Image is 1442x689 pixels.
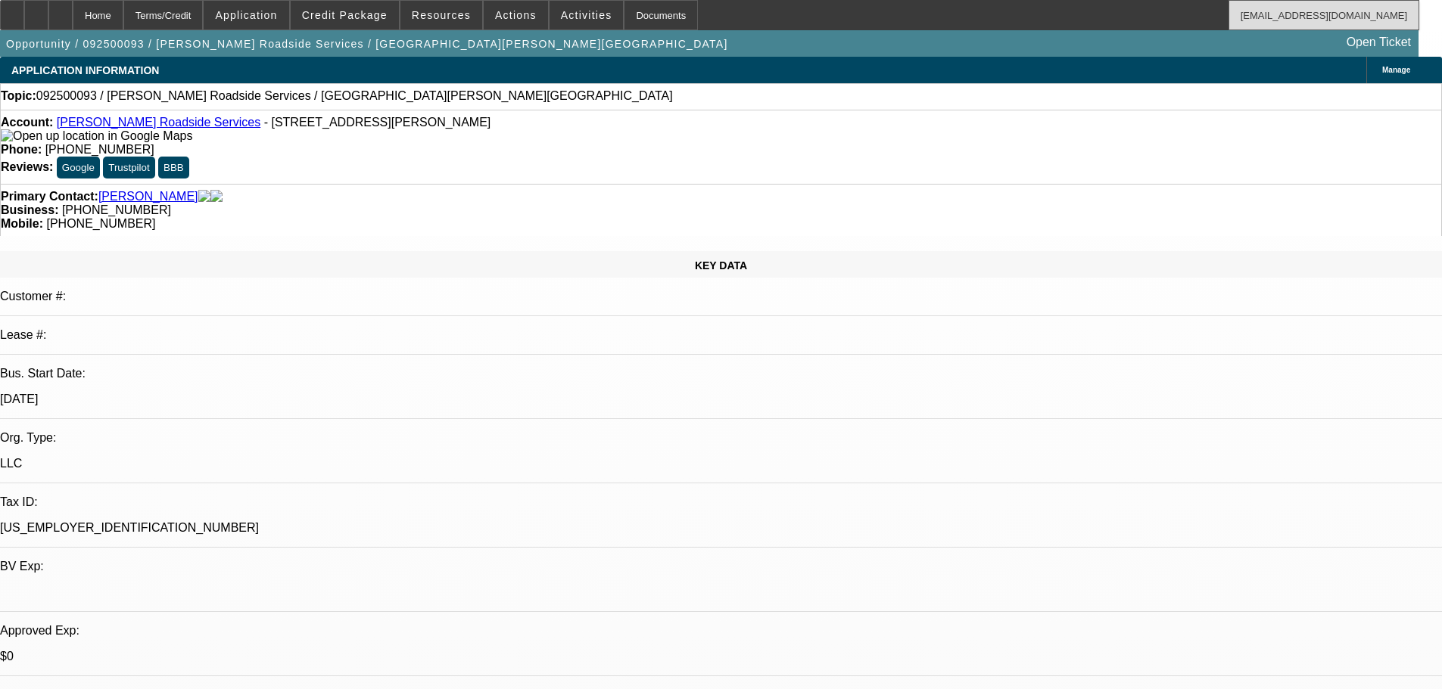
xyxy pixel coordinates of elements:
[495,9,537,21] span: Actions
[6,38,728,50] span: Opportunity / 092500093 / [PERSON_NAME] Roadside Services / [GEOGRAPHIC_DATA][PERSON_NAME][GEOGRA...
[45,143,154,156] span: [PHONE_NUMBER]
[1,217,43,230] strong: Mobile:
[11,64,159,76] span: APPLICATION INFORMATION
[215,9,277,21] span: Application
[400,1,482,29] button: Resources
[561,9,612,21] span: Activities
[1,116,53,129] strong: Account:
[204,1,288,29] button: Application
[302,9,388,21] span: Credit Package
[1,160,53,173] strong: Reviews:
[1,190,98,203] strong: Primary Contact:
[1382,66,1410,74] span: Manage
[46,217,155,230] span: [PHONE_NUMBER]
[57,157,100,178] button: Google
[291,1,399,29] button: Credit Package
[62,203,171,216] span: [PHONE_NUMBER]
[412,9,471,21] span: Resources
[484,1,548,29] button: Actions
[36,89,673,103] span: 092500093 / [PERSON_NAME] Roadside Services / [GEOGRAPHIC_DATA][PERSON_NAME][GEOGRAPHIC_DATA]
[1,143,42,156] strong: Phone:
[1,89,36,103] strong: Topic:
[1,129,192,142] a: View Google Maps
[98,190,198,203] a: [PERSON_NAME]
[1,203,58,216] strong: Business:
[1341,29,1417,55] a: Open Ticket
[550,1,624,29] button: Activities
[57,116,260,129] a: [PERSON_NAME] Roadside Services
[264,116,491,129] span: - [STREET_ADDRESS][PERSON_NAME]
[695,259,747,272] span: KEY DATA
[103,157,154,178] button: Trustpilot
[198,190,210,203] img: facebook-icon.png
[1,129,192,143] img: Open up location in Google Maps
[158,157,189,178] button: BBB
[210,190,223,203] img: linkedin-icon.png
